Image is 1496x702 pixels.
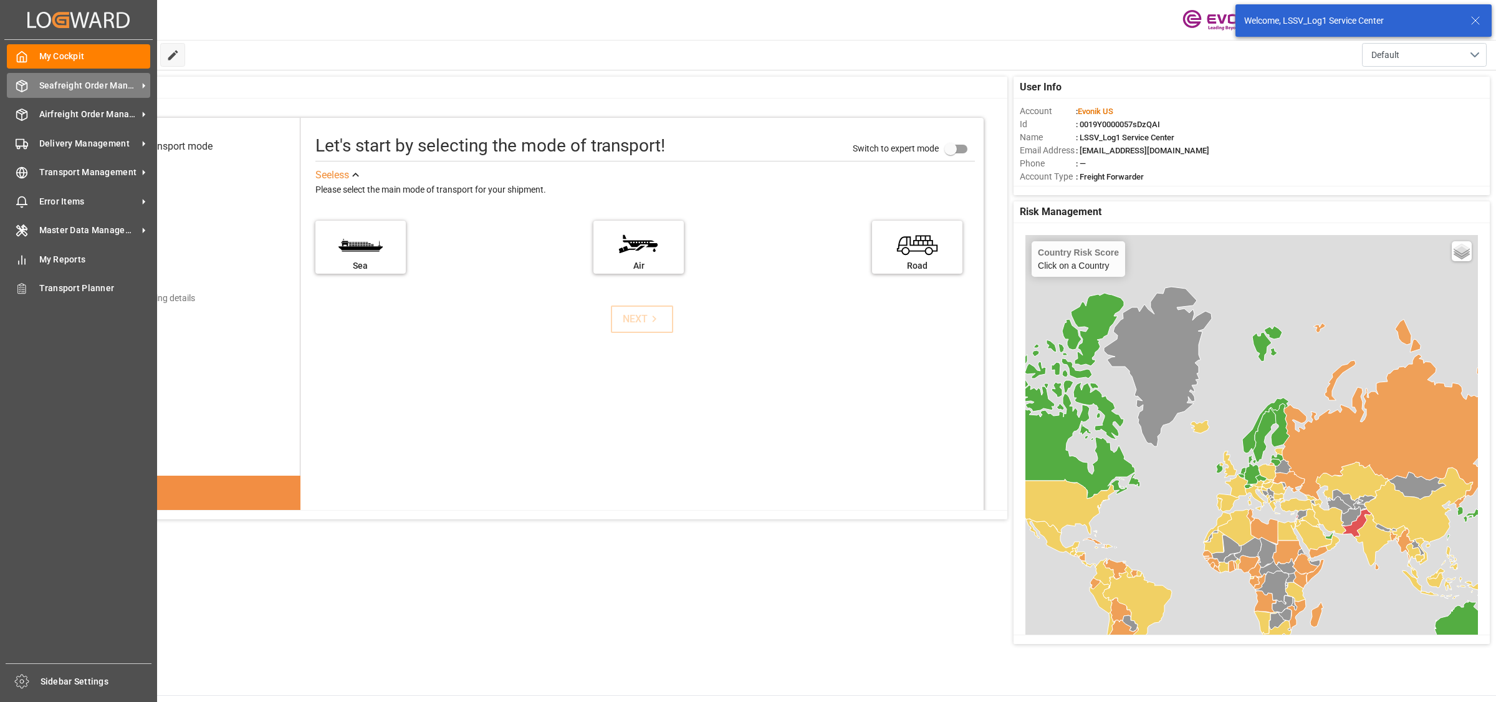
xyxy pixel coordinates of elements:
[41,675,152,688] span: Sidebar Settings
[322,259,400,272] div: Sea
[7,276,150,301] a: Transport Planner
[39,253,151,266] span: My Reports
[1076,120,1160,129] span: : 0019Y0000057sDzQAI
[1244,14,1459,27] div: Welcome, LSSV_Log1 Service Center
[1362,43,1487,67] button: open menu
[39,79,138,92] span: Seafreight Order Management
[878,259,956,272] div: Road
[39,166,138,179] span: Transport Management
[1076,133,1174,142] span: : LSSV_Log1 Service Center
[39,195,138,208] span: Error Items
[1371,49,1399,62] span: Default
[1020,105,1076,118] span: Account
[1020,170,1076,183] span: Account Type
[1020,118,1076,131] span: Id
[7,44,150,69] a: My Cockpit
[315,168,349,183] div: See less
[117,292,195,305] div: Add shipping details
[1452,241,1472,261] a: Layers
[1076,107,1113,116] span: :
[1038,248,1119,271] div: Click on a Country
[1182,9,1263,31] img: Evonik-brand-mark-Deep-Purple-RGB.jpeg_1700498283.jpeg
[39,224,138,237] span: Master Data Management
[39,108,138,121] span: Airfreight Order Management
[853,143,939,153] span: Switch to expert mode
[1038,248,1119,257] h4: Country Risk Score
[315,183,975,198] div: Please select the main mode of transport for your shipment.
[1076,172,1144,181] span: : Freight Forwarder
[39,137,138,150] span: Delivery Management
[1076,159,1086,168] span: : —
[1020,131,1076,144] span: Name
[1078,107,1113,116] span: Evonik US
[611,305,673,333] button: NEXT
[1020,80,1062,95] span: User Info
[1020,204,1101,219] span: Risk Management
[315,133,665,159] div: Let's start by selecting the mode of transport!
[1076,146,1209,155] span: : [EMAIL_ADDRESS][DOMAIN_NAME]
[1020,157,1076,170] span: Phone
[623,312,661,327] div: NEXT
[7,247,150,271] a: My Reports
[39,282,151,295] span: Transport Planner
[600,259,678,272] div: Air
[39,50,151,63] span: My Cockpit
[1020,144,1076,157] span: Email Address
[116,139,213,154] div: Select transport mode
